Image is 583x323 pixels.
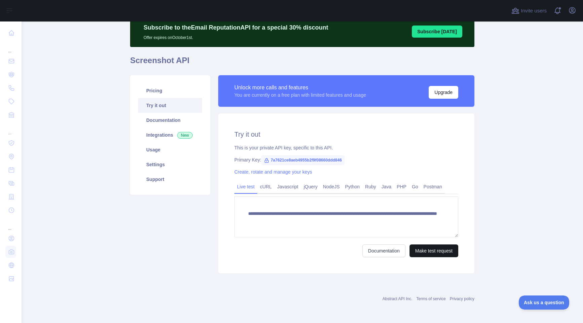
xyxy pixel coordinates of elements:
iframe: Toggle Customer Support [519,295,570,310]
a: Live test [234,181,257,192]
a: Settings [138,157,202,172]
a: Documentation [138,113,202,128]
button: Upgrade [429,86,458,99]
a: PHP [394,181,409,192]
p: Offer expires on October 1st. [144,32,328,40]
a: Java [379,181,394,192]
a: Try it out [138,98,202,113]
a: Support [138,172,202,187]
a: jQuery [301,181,320,192]
span: 7a7621ce8aeb4955b2f9f08660ddd846 [261,155,345,165]
a: Ruby [362,181,379,192]
a: Documentation [362,244,405,257]
a: Postman [421,181,445,192]
div: ... [5,40,16,54]
div: Unlock more calls and features [234,84,366,92]
a: Abstract API Inc. [383,296,413,301]
a: cURL [257,181,274,192]
span: Invite users [521,7,547,15]
a: NodeJS [320,181,342,192]
p: Subscribe to the Email Reputation API for a special 30 % discount [144,23,328,32]
a: Python [342,181,362,192]
a: Terms of service [416,296,445,301]
div: You are currently on a free plan with limited features and usage [234,92,366,98]
div: ... [5,122,16,136]
button: Make test request [410,244,458,257]
div: Primary Key: [234,156,458,163]
button: Invite users [510,5,548,16]
h2: Try it out [234,130,458,139]
a: Pricing [138,83,202,98]
a: Create, rotate and manage your keys [234,169,312,175]
a: Integrations New [138,128,202,142]
a: Javascript [274,181,301,192]
div: ... [5,218,16,231]
button: Subscribe [DATE] [412,26,462,38]
a: Privacy policy [450,296,474,301]
span: New [177,132,193,139]
div: This is your private API key, specific to this API. [234,144,458,151]
a: Go [409,181,421,192]
a: Usage [138,142,202,157]
h1: Screenshot API [130,55,474,71]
